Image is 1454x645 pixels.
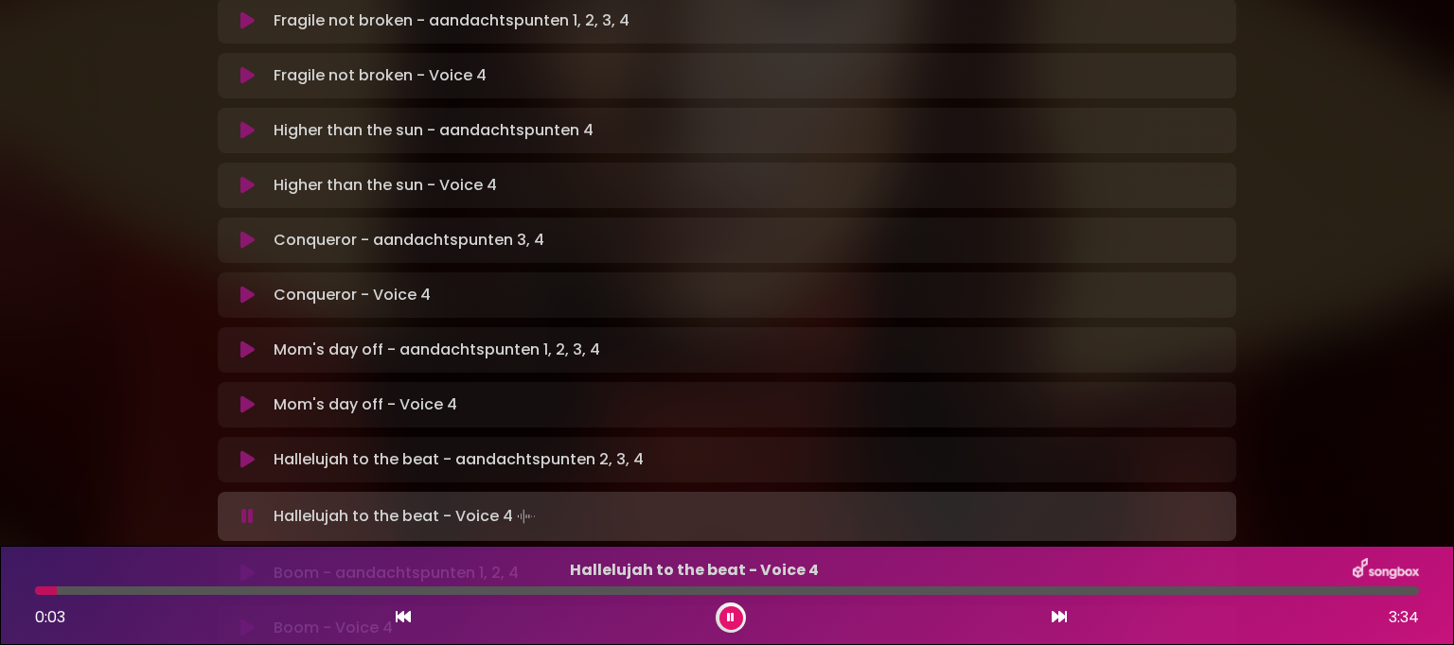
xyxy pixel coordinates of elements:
[274,284,1225,306] p: Conqueror - Voice 4
[274,448,1225,471] p: Hallelujah to the beat - aandachtspunten 2, 3, 4
[274,503,1225,530] p: Hallelujah to the beat - Voice 4
[274,339,1225,361] p: Mom's day off - aandachtspunten 1, 2, 3, 4
[513,503,540,530] img: waveform4.gif
[274,174,1225,197] p: Higher than the sun - Voice 4
[1389,606,1419,629] span: 3:34
[35,606,65,628] span: 0:03
[274,119,1225,142] p: Higher than the sun - aandachtspunten 4
[274,9,1225,32] p: Fragile not broken - aandachtspunten 1, 2, 3, 4
[1353,558,1419,583] img: songbox-logo-white.png
[274,64,1225,87] p: Fragile not broken - Voice 4
[35,559,1353,582] p: Hallelujah to the beat - Voice 4
[274,393,1225,416] p: Mom's day off - Voice 4
[274,229,1225,252] p: Conqueror - aandachtspunten 3, 4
